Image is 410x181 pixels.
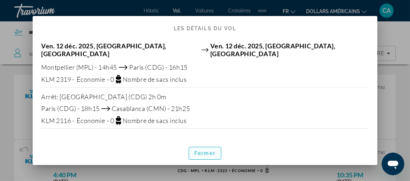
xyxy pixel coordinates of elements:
[382,153,404,175] iframe: Bouton de lancement de la fenêtre de messagerie
[174,26,237,31] font: Les détails du vol
[129,63,188,71] font: Paris (CDG) - 16h15
[123,75,187,83] font: Nombre de sacs inclus
[77,117,105,124] font: Économie
[41,63,117,71] font: Montpellier (MPL) - 14h45
[107,75,114,83] font: - 0
[57,93,166,101] font: : [GEOGRAPHIC_DATA] (CDG) 2h 0m
[41,105,100,112] font: Paris (CDG) - 18h15
[77,75,105,83] font: Économie
[194,150,216,156] font: Fermer
[107,117,114,124] font: - 0
[41,93,57,101] font: Arrêt
[41,42,166,58] font: Ven. 12 déc. 2025, [GEOGRAPHIC_DATA], [GEOGRAPHIC_DATA]
[112,105,190,112] font: Casablanca (CMN) - 21h25
[41,117,75,124] font: KLM 2116 -
[210,42,336,58] font: Ven. 12 déc. 2025, [GEOGRAPHIC_DATA], [GEOGRAPHIC_DATA]
[123,117,187,124] font: Nombre de sacs inclus
[41,75,75,83] font: KLM 2319 -
[189,147,221,160] button: Fermer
